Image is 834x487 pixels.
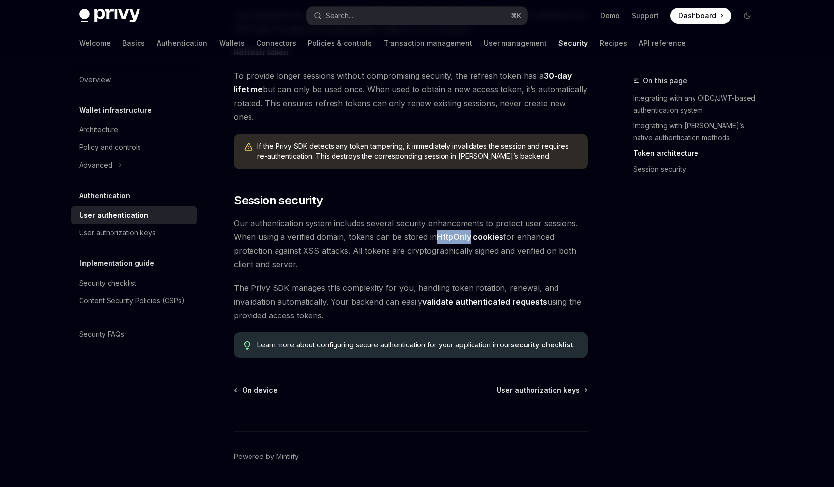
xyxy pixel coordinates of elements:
a: Support [632,11,659,21]
a: Welcome [79,31,111,55]
span: ⌘ K [511,12,521,20]
div: User authorization keys [79,227,156,239]
a: Integrating with [PERSON_NAME]’s native authentication methods [633,118,763,145]
a: Wallets [219,31,245,55]
span: To provide longer sessions without compromising security, the refresh token has a but can only be... [234,69,588,124]
a: Connectors [256,31,296,55]
a: Recipes [600,31,627,55]
div: Content Security Policies (CSPs) [79,295,185,307]
a: Session security [633,161,763,177]
div: Overview [79,74,111,86]
button: Open search [307,7,527,25]
a: Overview [71,71,197,88]
a: Integrating with any OIDC/JWT-based authentication system [633,90,763,118]
a: Security checklist [71,274,197,292]
span: If the Privy SDK detects any token tampering, it immediately invalidates the session and requires... [257,142,578,161]
span: Dashboard [678,11,716,21]
svg: Tip [244,341,250,350]
span: User authorization keys [497,385,580,395]
button: Toggle Advanced section [71,156,197,174]
a: Powered by Mintlify [234,452,299,461]
a: Content Security Policies (CSPs) [71,292,197,310]
a: API reference [639,31,686,55]
a: Dashboard [670,8,731,24]
a: Demo [600,11,620,21]
h5: Authentication [79,190,130,201]
a: User authorization keys [71,224,197,242]
div: Security FAQs [79,328,124,340]
a: User authentication [71,206,197,224]
span: On this page [643,75,687,86]
div: Search... [326,10,353,22]
div: Architecture [79,124,118,136]
h5: Implementation guide [79,258,154,269]
span: Our authentication system includes several security enhancements to protect user sessions. When u... [234,216,588,271]
a: Architecture [71,121,197,139]
a: Policies & controls [308,31,372,55]
a: Authentication [157,31,207,55]
a: Basics [122,31,145,55]
div: Policy and controls [79,142,141,153]
a: validate authenticated requests [422,297,547,307]
img: dark logo [79,9,140,23]
a: Transaction management [384,31,472,55]
a: Security FAQs [71,325,197,343]
a: Policy and controls [71,139,197,156]
div: Advanced [79,159,112,171]
div: Security checklist [79,277,136,289]
a: Security [558,31,588,55]
a: User management [484,31,547,55]
span: Session security [234,193,323,208]
h5: Wallet infrastructure [79,104,152,116]
button: Toggle dark mode [739,8,755,24]
a: On device [235,385,278,395]
span: On device [242,385,278,395]
a: Token architecture [633,145,763,161]
svg: Warning [244,143,253,152]
span: Learn more about configuring secure authentication for your application in our . [257,340,578,350]
div: User authentication [79,209,148,221]
span: The Privy SDK manages this complexity for you, handling token rotation, renewal, and invalidation... [234,281,588,322]
strong: HttpOnly cookies [437,232,503,242]
a: security checklist [511,341,573,349]
a: User authorization keys [497,385,587,395]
